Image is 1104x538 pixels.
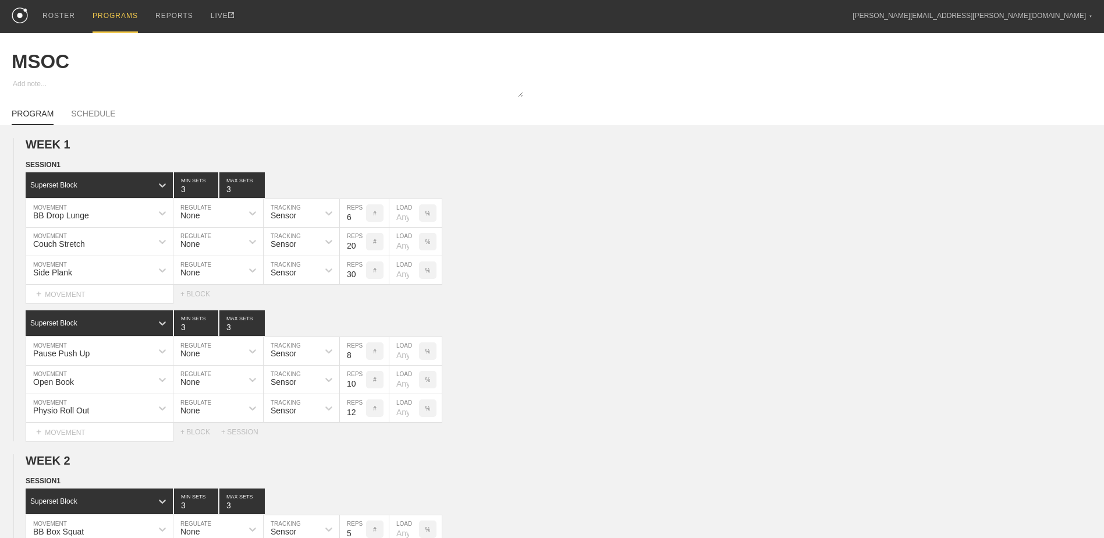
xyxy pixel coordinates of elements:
[30,181,77,189] div: Superset Block
[26,423,173,442] div: MOVEMENT
[425,377,431,383] p: %
[271,377,296,387] div: Sensor
[180,428,221,436] div: + BLOCK
[30,319,77,327] div: Superset Block
[180,239,200,249] div: None
[389,337,419,365] input: Any
[26,285,173,304] div: MOVEMENT
[271,211,296,220] div: Sensor
[219,310,265,336] input: None
[26,454,70,467] span: WEEK 2
[180,527,200,536] div: None
[425,526,431,533] p: %
[373,348,377,355] p: #
[33,377,74,387] div: Open Book
[425,405,431,412] p: %
[373,377,377,383] p: #
[219,489,265,514] input: None
[271,268,296,277] div: Sensor
[1046,482,1104,538] iframe: Chat Widget
[373,526,377,533] p: #
[12,109,54,125] a: PROGRAM
[26,138,70,151] span: WEEK 1
[219,172,265,198] input: None
[373,405,377,412] p: #
[33,211,89,220] div: BB Drop Lunge
[33,406,89,415] div: Physio Roll Out
[221,428,268,436] div: + SESSION
[425,210,431,217] p: %
[425,267,431,274] p: %
[33,239,85,249] div: Couch Stretch
[26,477,61,485] span: SESSION 1
[33,268,72,277] div: Side Plank
[373,239,377,245] p: #
[425,239,431,245] p: %
[1089,13,1092,20] div: ▼
[389,199,419,227] input: Any
[180,290,221,298] div: + BLOCK
[180,211,200,220] div: None
[271,349,296,358] div: Sensor
[36,427,41,437] span: +
[271,239,296,249] div: Sensor
[389,228,419,256] input: Any
[12,8,28,23] img: logo
[180,349,200,358] div: None
[271,406,296,415] div: Sensor
[36,289,41,299] span: +
[271,527,296,536] div: Sensor
[389,366,419,394] input: Any
[180,406,200,415] div: None
[373,267,377,274] p: #
[30,497,77,505] div: Superset Block
[425,348,431,355] p: %
[180,377,200,387] div: None
[180,268,200,277] div: None
[389,256,419,284] input: Any
[71,109,115,124] a: SCHEDULE
[26,161,61,169] span: SESSION 1
[33,527,84,536] div: BB Box Squat
[373,210,377,217] p: #
[389,394,419,422] input: Any
[33,349,90,358] div: Pause Push Up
